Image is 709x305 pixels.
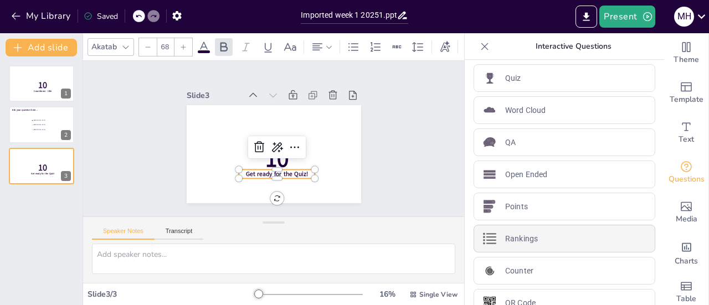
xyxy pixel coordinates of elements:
div: Text effects [436,38,453,56]
div: 2 [61,130,71,140]
div: Add ready made slides [664,73,708,113]
img: Rankings icon [483,232,496,245]
span: 10 [38,79,47,91]
span: [GEOGRAPHIC_DATA] [33,124,64,126]
span: Countdown - title [34,90,52,93]
span: Table [676,293,696,305]
div: Add text boxes [664,113,708,153]
span: Text [679,133,694,146]
div: 16 % [374,289,400,299]
img: Word Cloud icon [483,104,496,117]
span: Media [676,213,697,225]
div: Get real-time input from your audience [664,153,708,193]
img: QA icon [483,136,496,149]
div: 1 [61,89,71,99]
span: [GEOGRAPHIC_DATA] [33,128,64,130]
button: M H [674,6,694,28]
div: Add charts and graphs [664,232,708,272]
button: Transcript [155,228,204,240]
div: Saved [84,11,118,22]
span: 10 [38,162,47,174]
button: Present [599,6,655,28]
button: My Library [8,7,75,25]
span: Get ready for the Quiz! [31,172,54,175]
span: Ask your question here... [12,108,37,112]
p: Quiz [505,73,521,84]
button: Add slide [6,39,77,56]
div: Add images, graphics, shapes or video [664,193,708,232]
div: Slide 3 [196,73,251,95]
p: Open Ended [505,169,547,180]
p: Rankings [505,233,538,245]
span: [GEOGRAPHIC_DATA] [33,120,64,121]
input: Insert title [301,7,396,23]
img: Open Ended icon [483,168,496,181]
span: Theme [674,54,699,66]
div: M H [674,7,694,27]
p: QA [505,137,516,148]
span: Charts [675,255,698,267]
div: Akatab [89,39,119,54]
div: 10Get ready for the Quiz!3 [9,148,74,184]
p: Points [505,201,528,213]
div: 10Countdown - title1 [9,65,74,102]
span: Template [670,94,703,106]
span: Questions [669,173,705,185]
button: Speaker Notes [92,228,155,240]
div: Ask your question here...[GEOGRAPHIC_DATA][GEOGRAPHIC_DATA][GEOGRAPHIC_DATA]2 [9,106,74,143]
span: Single View [419,290,458,299]
button: Export to PowerPoint [576,6,597,28]
div: 3 [61,171,71,181]
div: Change the overall theme [664,33,708,73]
span: Get ready for the Quiz! [238,163,301,184]
img: Counter icon [483,264,496,277]
p: Word Cloud [505,105,546,116]
p: Interactive Questions [494,33,653,60]
img: Quiz icon [483,71,496,85]
p: Counter [505,265,533,277]
div: Slide 3 / 3 [88,289,256,299]
img: Points icon [483,200,496,213]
